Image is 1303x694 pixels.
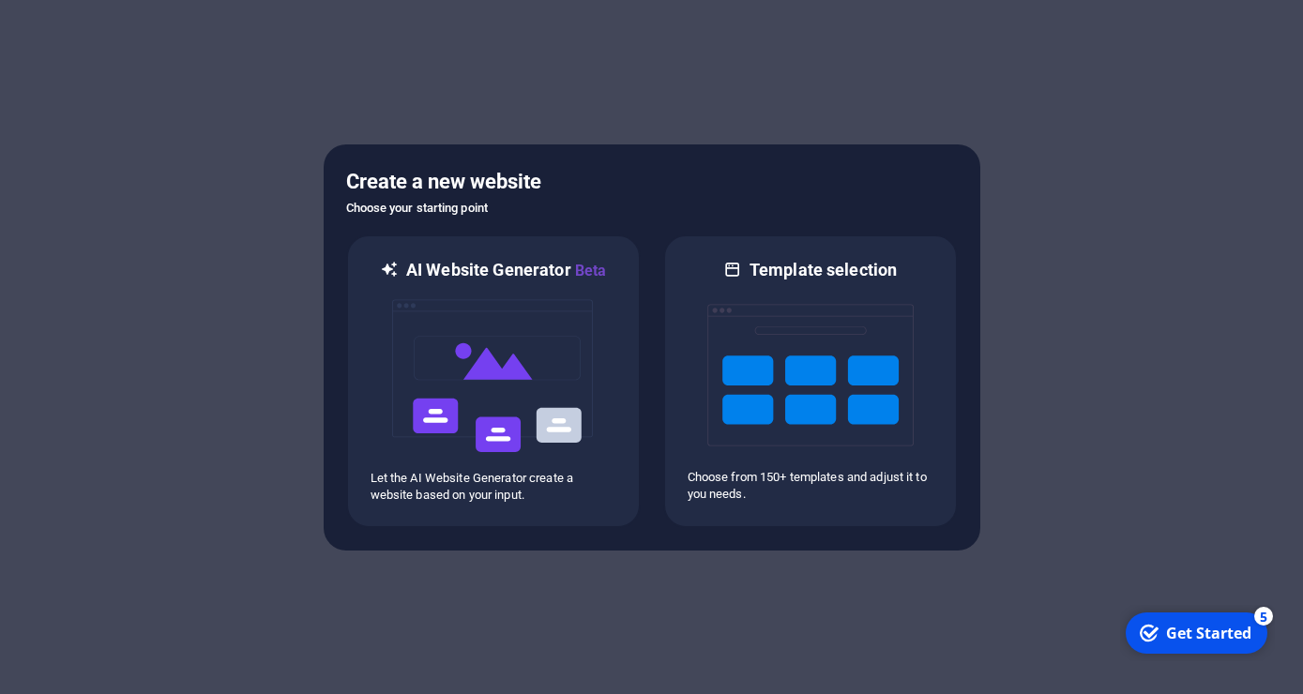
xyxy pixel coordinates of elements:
img: ai [390,282,597,470]
h5: Create a new website [346,167,958,197]
span: Beta [571,262,607,279]
h6: Template selection [750,259,897,281]
div: Get Started 5 items remaining, 0% complete [6,8,147,49]
div: Get Started [46,18,131,38]
h6: Choose your starting point [346,197,958,219]
div: Template selectionChoose from 150+ templates and adjust it to you needs. [663,234,958,528]
h6: AI Website Generator [406,259,606,282]
div: AI Website GeneratorBetaaiLet the AI Website Generator create a website based on your input. [346,234,641,528]
div: 5 [134,2,153,21]
p: Let the AI Website Generator create a website based on your input. [371,470,616,504]
p: Choose from 150+ templates and adjust it to you needs. [688,469,933,503]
